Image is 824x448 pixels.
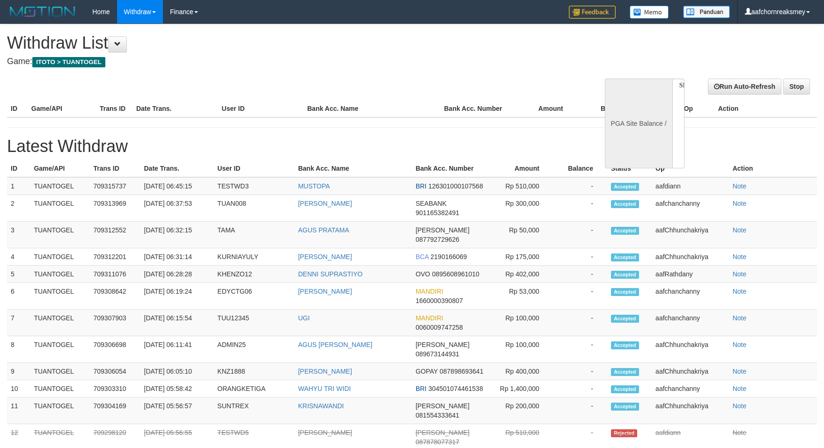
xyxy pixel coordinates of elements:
[490,363,553,380] td: Rp 400,000
[213,248,294,266] td: KURNIAYULY
[652,266,729,283] td: aafRathdany
[611,271,639,279] span: Accepted
[733,253,747,260] a: Note
[140,266,214,283] td: [DATE] 06:28:28
[213,397,294,424] td: SUNTREX
[298,314,310,322] a: UGI
[30,310,89,336] td: TUANTOGEL
[733,368,747,375] a: Note
[611,385,639,393] span: Accepted
[298,200,352,207] a: [PERSON_NAME]
[553,363,607,380] td: -
[140,397,214,424] td: [DATE] 05:56:57
[553,380,607,397] td: -
[7,363,30,380] td: 9
[90,363,140,380] td: 709306054
[490,177,553,195] td: Rp 510,000
[30,380,89,397] td: TUANTOGEL
[611,315,639,323] span: Accepted
[416,402,470,410] span: [PERSON_NAME]
[509,100,577,117] th: Amount
[416,324,463,331] span: 0060009747258
[553,310,607,336] td: -
[553,177,607,195] td: -
[140,248,214,266] td: [DATE] 06:31:14
[90,160,140,177] th: Trans ID
[298,226,349,234] a: AGUS PRATAMA
[416,350,459,358] span: 089673144931
[733,341,747,348] a: Note
[416,314,443,322] span: MANDIRI
[416,341,470,348] span: [PERSON_NAME]
[611,341,639,349] span: Accepted
[7,195,30,222] td: 2
[7,177,30,195] td: 1
[652,397,729,424] td: aafChhunchakriya
[652,222,729,248] td: aafChhunchakriya
[652,195,729,222] td: aafchanchanny
[630,6,669,19] img: Button%20Memo.svg
[553,266,607,283] td: -
[298,288,352,295] a: [PERSON_NAME]
[611,429,637,437] span: Rejected
[733,429,747,436] a: Note
[90,310,140,336] td: 709307903
[90,248,140,266] td: 709312201
[140,222,214,248] td: [DATE] 06:32:15
[213,222,294,248] td: TAMA
[416,297,463,304] span: 1660000390807
[90,177,140,195] td: 709315737
[416,385,427,392] span: BRI
[440,100,508,117] th: Bank Acc. Number
[30,248,89,266] td: TUANTOGEL
[303,100,440,117] th: Bank Acc. Name
[553,397,607,424] td: -
[7,397,30,424] td: 11
[652,336,729,363] td: aafChhunchakriya
[7,34,540,52] h1: Withdraw List
[490,222,553,248] td: Rp 50,000
[7,137,817,156] h1: Latest Withdraw
[611,288,639,296] span: Accepted
[140,380,214,397] td: [DATE] 05:58:42
[416,226,470,234] span: [PERSON_NAME]
[90,195,140,222] td: 709313969
[30,397,89,424] td: TUANTOGEL
[140,336,214,363] td: [DATE] 06:11:41
[490,336,553,363] td: Rp 100,000
[428,182,483,190] span: 126301000107568
[416,429,470,436] span: [PERSON_NAME]
[652,283,729,310] td: aafchanchanny
[132,100,218,117] th: Date Trans.
[416,236,459,243] span: 087792729626
[90,380,140,397] td: 709303310
[569,6,616,19] img: Feedback.jpg
[490,248,553,266] td: Rp 175,000
[298,341,373,348] a: AGUS [PERSON_NAME]
[416,200,447,207] span: SEABANK
[7,248,30,266] td: 4
[490,380,553,397] td: Rp 1,400,000
[733,226,747,234] a: Note
[90,222,140,248] td: 709312552
[416,270,430,278] span: OVO
[733,182,747,190] a: Note
[213,266,294,283] td: KHENZO12
[30,283,89,310] td: TUANTOGEL
[30,266,89,283] td: TUANTOGEL
[652,363,729,380] td: aafChhunchakriya
[652,160,729,177] th: Op
[7,5,78,19] img: MOTION_logo.png
[680,100,714,117] th: Op
[298,429,352,436] a: [PERSON_NAME]
[605,79,672,168] div: PGA Site Balance /
[733,402,747,410] a: Note
[416,209,459,217] span: 901165382491
[140,363,214,380] td: [DATE] 06:05:10
[652,248,729,266] td: aafChhunchakriya
[490,397,553,424] td: Rp 200,000
[611,183,639,191] span: Accepted
[213,283,294,310] td: EDYCTG06
[213,160,294,177] th: User ID
[140,310,214,336] td: [DATE] 06:15:54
